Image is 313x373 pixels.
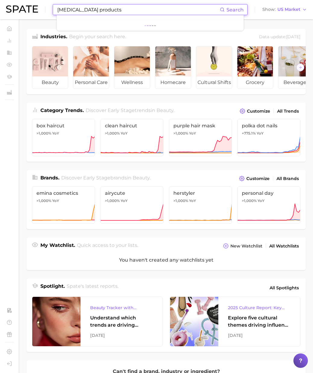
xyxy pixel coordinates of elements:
span: emina cosmetics [36,190,90,196]
a: box haircut>1,000% YoY [32,119,95,156]
span: >1,000% [36,131,51,135]
span: Discover Early Stage brands in . [61,175,150,181]
a: homecare [155,46,191,89]
span: Category Trends . [40,107,84,113]
span: beauty [133,175,150,181]
span: YoY [189,198,196,203]
span: Search [226,7,244,13]
div: Explore five cultural themes driving influence across beauty, food, and pop culture. [228,314,290,329]
a: clean haircut>1,000% YoY [100,119,163,156]
div: You haven't created any watchlists yet [27,250,306,270]
a: personal day>1,000% YoY [237,186,300,224]
span: purple hair mask [173,123,227,129]
span: cultural shifts [196,76,232,89]
span: YoY [52,131,59,136]
a: Beauty Tracker with Popularity IndexUnderstand which trends are driving engagement across platfor... [32,297,163,347]
span: >1,000% [173,198,188,203]
span: Discover Early Stage trends in . [86,107,174,113]
a: purple hair mask>1,000% YoY [169,119,232,156]
span: New Watchlist [230,244,262,249]
h2: Spate's latest reports. [67,283,119,293]
a: wellness [114,46,150,89]
h1: Spotlight. [40,283,65,293]
span: personal care [73,76,109,89]
button: ShowUS Market [261,6,308,14]
span: herstyler [173,190,227,196]
span: wellness [114,76,150,89]
a: herstyler>1,000% YoY [169,186,232,224]
span: Brands . [40,175,59,181]
span: box haircut [36,123,90,129]
a: All Spotlights [268,283,300,293]
div: 2025 Culture Report: Key Themes That Are Shaping Consumer Demand [228,304,290,311]
span: beauty [32,76,68,89]
button: New Watchlist [222,242,264,250]
span: YoY [189,131,196,136]
span: homecare [155,76,191,89]
a: All Brands [275,175,300,183]
span: All Brands [277,176,299,181]
span: YoY [258,198,264,203]
a: grocery [237,46,273,89]
h2: Quick access to your lists. [77,242,138,250]
h1: Industries. [40,33,67,41]
a: All Trends [276,107,300,115]
span: +775.1% [242,131,256,135]
span: YoY [52,198,59,203]
h1: My Watchlist. [40,242,75,250]
span: All Trends [277,109,299,114]
img: SPATE [6,5,38,13]
span: >1,000% [105,131,120,135]
a: Log out. Currently logged in with e-mail yumi.toki@spate.nyc. [5,359,14,368]
span: personal day [242,190,296,196]
span: >1,000% [242,198,257,203]
div: [DATE] [228,332,290,339]
div: Beauty Tracker with Popularity Index [90,304,153,311]
button: Customize [238,107,272,115]
a: personal care [73,46,109,89]
button: Customize [238,174,271,183]
button: Scroll Right [296,64,304,71]
span: All Watchlists [269,244,299,249]
div: Understand which trends are driving engagement across platforms in the skin, hair, makeup, and fr... [90,314,153,329]
span: Customize [246,176,270,181]
a: beauty [32,46,68,89]
span: YoY [121,131,128,136]
span: >1,000% [105,198,120,203]
span: All Spotlights [270,284,299,291]
span: >1,000% [173,131,188,135]
a: 2025 Culture Report: Key Themes That Are Shaping Consumer DemandExplore five cultural themes driv... [170,297,300,347]
span: clean haircut [105,123,159,129]
span: airycute [105,190,159,196]
span: >1,000% [36,198,51,203]
h2: Begin your search here. [69,33,126,41]
span: YoY [121,198,128,203]
div: [DATE] [90,332,153,339]
span: US Market [277,8,300,11]
a: airycute>1,000% YoY [100,186,163,224]
div: Data update: [DATE] [259,33,300,41]
span: polka dot nails [242,123,296,129]
a: All Watchlists [268,242,300,250]
a: cultural shifts [196,46,232,89]
span: grocery [237,76,273,89]
span: Show [262,8,276,11]
span: Customize [247,109,270,114]
a: polka dot nails+775.1% YoY [237,119,300,156]
input: Search here for a brand, industry, or ingredient [57,5,220,15]
span: beauty [156,107,173,113]
a: emina cosmetics>1,000% YoY [32,186,95,224]
span: YoY [257,131,264,136]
